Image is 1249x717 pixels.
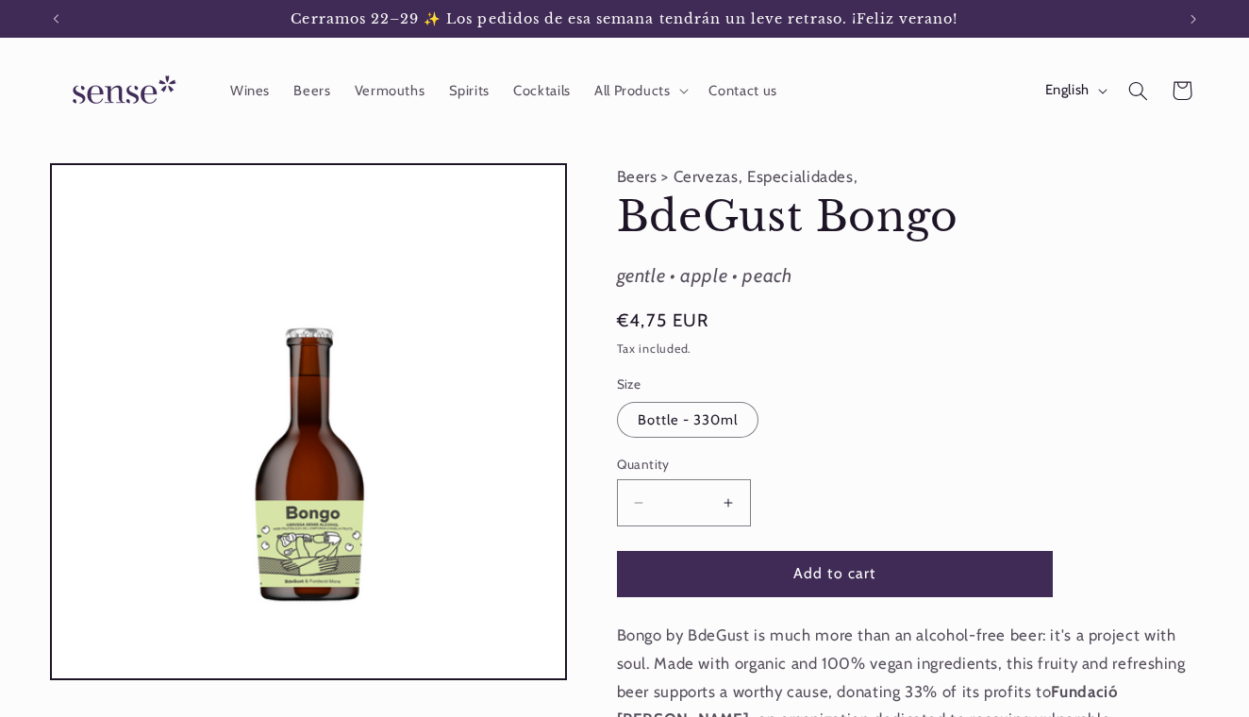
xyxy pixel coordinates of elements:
span: Vermouths [355,82,425,100]
span: All Products [594,82,671,100]
summary: Search [1116,69,1159,112]
a: Cocktails [502,70,583,111]
summary: All Products [582,70,697,111]
button: Add to cart [617,551,1053,597]
span: Spirits [449,82,490,100]
div: gentle • apple • peach [617,259,1200,293]
a: Wines [218,70,281,111]
div: Tax included. [617,340,1200,359]
span: Cerramos 22–29 ✨ Los pedidos de esa semana tendrán un leve retraso. ¡Feliz verano! [291,10,958,27]
legend: Size [617,375,643,393]
span: Beers [293,82,330,100]
span: Wines [230,82,270,100]
label: Bottle - 330ml [617,402,759,438]
button: English [1033,72,1116,109]
h1: BdeGust Bongo [617,191,1200,244]
media-gallery: Gallery Viewer [50,163,568,681]
span: €4,75 EUR [617,308,709,334]
label: Quantity [617,455,1053,474]
span: Contact us [708,82,776,100]
a: Beers [282,70,342,111]
span: Cocktails [513,82,571,100]
span: English [1045,80,1090,101]
img: Sense [50,64,192,118]
a: Spirits [437,70,502,111]
a: Sense [42,57,199,125]
a: Vermouths [342,70,437,111]
a: Contact us [697,70,790,111]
